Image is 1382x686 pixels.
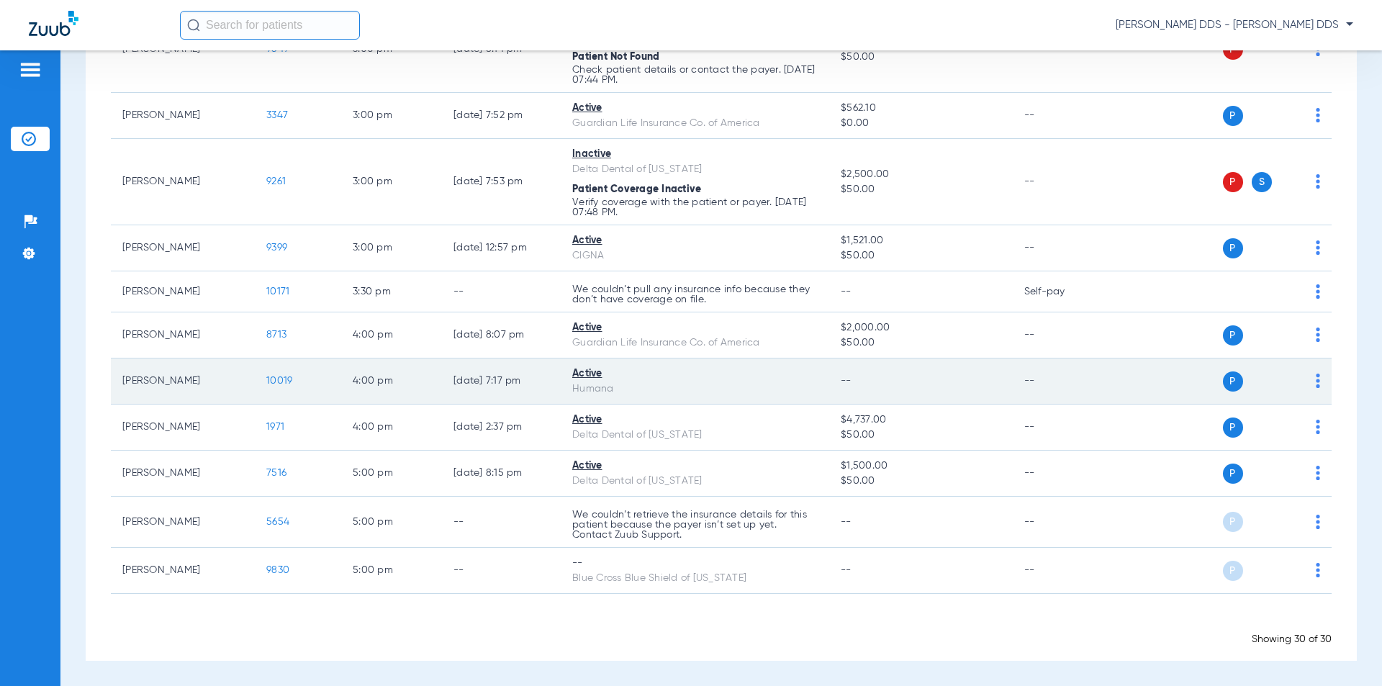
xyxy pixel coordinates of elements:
span: -- [841,517,852,527]
td: 3:30 PM [341,271,442,312]
img: x.svg [1283,420,1298,434]
p: We couldn’t pull any insurance info because they don’t have coverage on file. [572,284,818,304]
div: Delta Dental of [US_STATE] [572,162,818,177]
td: -- [1013,225,1110,271]
td: [PERSON_NAME] [111,451,255,497]
div: Delta Dental of [US_STATE] [572,474,818,489]
td: -- [1013,358,1110,405]
td: -- [442,497,561,548]
td: [PERSON_NAME] [111,497,255,548]
div: Active [572,320,818,335]
div: Active [572,412,818,428]
span: $50.00 [841,182,1001,197]
span: $2,500.00 [841,167,1001,182]
td: [DATE] 12:57 PM [442,225,561,271]
td: -- [1013,497,1110,548]
img: x.svg [1283,466,1298,480]
img: hamburger-icon [19,61,42,78]
img: group-dot-blue.svg [1316,374,1320,388]
span: $1,500.00 [841,459,1001,474]
td: [PERSON_NAME] [111,358,255,405]
td: Self-pay [1013,271,1110,312]
span: $50.00 [841,335,1001,351]
div: Blue Cross Blue Shield of [US_STATE] [572,571,818,586]
td: 5:00 PM [341,451,442,497]
td: [PERSON_NAME] [111,405,255,451]
td: -- [1013,405,1110,451]
span: P [1223,106,1243,126]
span: $1,521.00 [841,233,1001,248]
td: [PERSON_NAME] [111,93,255,139]
img: group-dot-blue.svg [1316,174,1320,189]
span: Patient Not Found [572,52,659,62]
span: 9261 [266,176,286,186]
span: P [1223,172,1243,192]
span: 5654 [266,517,289,527]
td: 3:00 PM [341,225,442,271]
span: $4,737.00 [841,412,1001,428]
td: 4:00 PM [341,358,442,405]
img: x.svg [1283,563,1298,577]
span: P [1223,418,1243,438]
img: Search Icon [187,19,200,32]
div: Guardian Life Insurance Co. of America [572,335,818,351]
td: 5:00 PM [341,497,442,548]
td: [DATE] 7:53 PM [442,139,561,225]
img: x.svg [1283,174,1298,189]
img: x.svg [1283,284,1298,299]
span: 7516 [266,468,286,478]
p: We couldn’t retrieve the insurance details for this patient because the payer isn’t set up yet. C... [572,510,818,540]
td: 3:00 PM [341,93,442,139]
div: Delta Dental of [US_STATE] [572,428,818,443]
td: -- [1013,93,1110,139]
img: Zuub Logo [29,11,78,36]
div: Active [572,366,818,382]
span: $50.00 [841,248,1001,263]
span: 3347 [266,110,288,120]
span: 9399 [266,243,287,253]
span: 1971 [266,422,284,432]
span: P [1223,561,1243,581]
td: -- [1013,312,1110,358]
div: Active [572,101,818,116]
span: $50.00 [841,428,1001,443]
div: -- [572,556,818,571]
td: -- [1013,451,1110,497]
td: 4:00 PM [341,312,442,358]
div: Humana [572,382,818,397]
td: [DATE] 2:37 PM [442,405,561,451]
span: P [1223,464,1243,484]
p: Check patient details or contact the payer. [DATE] 07:44 PM. [572,65,818,85]
td: [DATE] 8:15 PM [442,451,561,497]
span: Loading [700,617,743,628]
span: $0.00 [841,116,1001,131]
img: x.svg [1283,515,1298,529]
div: Inactive [572,147,818,162]
img: group-dot-blue.svg [1316,240,1320,255]
span: $50.00 [841,50,1001,65]
span: 10019 [266,376,292,386]
img: group-dot-blue.svg [1316,108,1320,122]
td: [PERSON_NAME] [111,225,255,271]
span: P [1223,371,1243,392]
img: x.svg [1283,328,1298,342]
td: 4:00 PM [341,405,442,451]
span: Patient Coverage Inactive [572,184,701,194]
span: $562.10 [841,101,1001,116]
td: 3:00 PM [341,139,442,225]
td: [PERSON_NAME] [111,548,255,594]
img: group-dot-blue.svg [1316,563,1320,577]
img: x.svg [1283,108,1298,122]
td: -- [442,548,561,594]
span: Showing 30 of 30 [1252,634,1332,644]
span: -- [841,565,852,575]
span: 9830 [266,565,289,575]
span: $2,000.00 [841,320,1001,335]
img: group-dot-blue.svg [1316,466,1320,480]
span: P [1223,238,1243,258]
div: Active [572,459,818,474]
img: x.svg [1283,374,1298,388]
td: [DATE] 7:52 PM [442,93,561,139]
img: group-dot-blue.svg [1316,284,1320,299]
div: Guardian Life Insurance Co. of America [572,116,818,131]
